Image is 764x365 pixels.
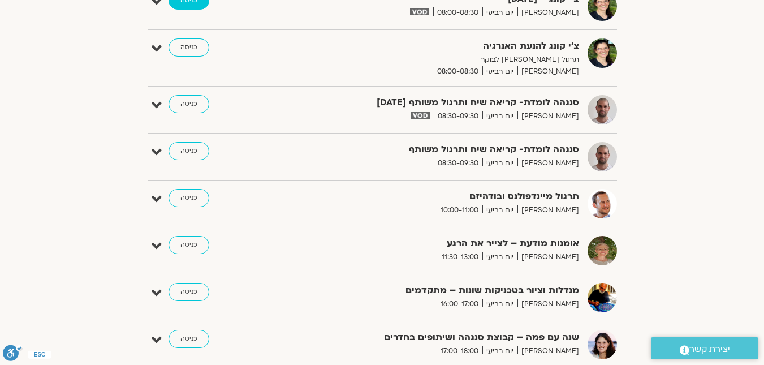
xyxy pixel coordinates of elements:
[517,345,579,357] span: [PERSON_NAME]
[482,298,517,310] span: יום רביעי
[169,189,209,207] a: כניסה
[433,66,482,78] span: 08:00-08:30
[517,251,579,263] span: [PERSON_NAME]
[517,157,579,169] span: [PERSON_NAME]
[169,236,209,254] a: כניסה
[169,142,209,160] a: כניסה
[169,283,209,301] a: כניסה
[438,251,482,263] span: 11:30-13:00
[482,251,517,263] span: יום רביעי
[482,66,517,78] span: יום רביעי
[411,112,429,119] img: vodicon
[302,283,579,298] strong: מנדלות וציור בטכניקות שונות – מתקדמים
[169,38,209,57] a: כניסה
[302,38,579,54] strong: צ'י קונג להנעת האנרגיה
[482,110,517,122] span: יום רביעי
[302,95,579,110] strong: סנגהה לומדת- קריאה שיח ותרגול משותף [DATE]
[434,157,482,169] span: 08:30-09:30
[433,7,482,19] span: 08:00-08:30
[302,330,579,345] strong: שנה עם פמה – קבוצת סנגהה ושיתופים בחדרים
[482,204,517,216] span: יום רביעי
[410,8,429,15] img: vodicon
[482,157,517,169] span: יום רביעי
[302,54,579,66] p: תרגול [PERSON_NAME] לבוקר
[517,204,579,216] span: [PERSON_NAME]
[437,204,482,216] span: 10:00-11:00
[169,95,209,113] a: כניסה
[302,189,579,204] strong: תרגול מיינדפולנס ובודהיזם
[517,110,579,122] span: [PERSON_NAME]
[302,236,579,251] strong: אומנות מודעת – לצייר את הרגע
[169,330,209,348] a: כניסה
[651,337,758,359] a: יצירת קשר
[517,66,579,78] span: [PERSON_NAME]
[437,345,482,357] span: 17:00-18:00
[437,298,482,310] span: 16:00-17:00
[482,345,517,357] span: יום רביעי
[482,7,517,19] span: יום רביעי
[434,110,482,122] span: 08:30-09:30
[302,142,579,157] strong: סנגהה לומדת- קריאה שיח ותרגול משותף
[689,342,730,357] span: יצירת קשר
[517,298,579,310] span: [PERSON_NAME]
[517,7,579,19] span: [PERSON_NAME]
